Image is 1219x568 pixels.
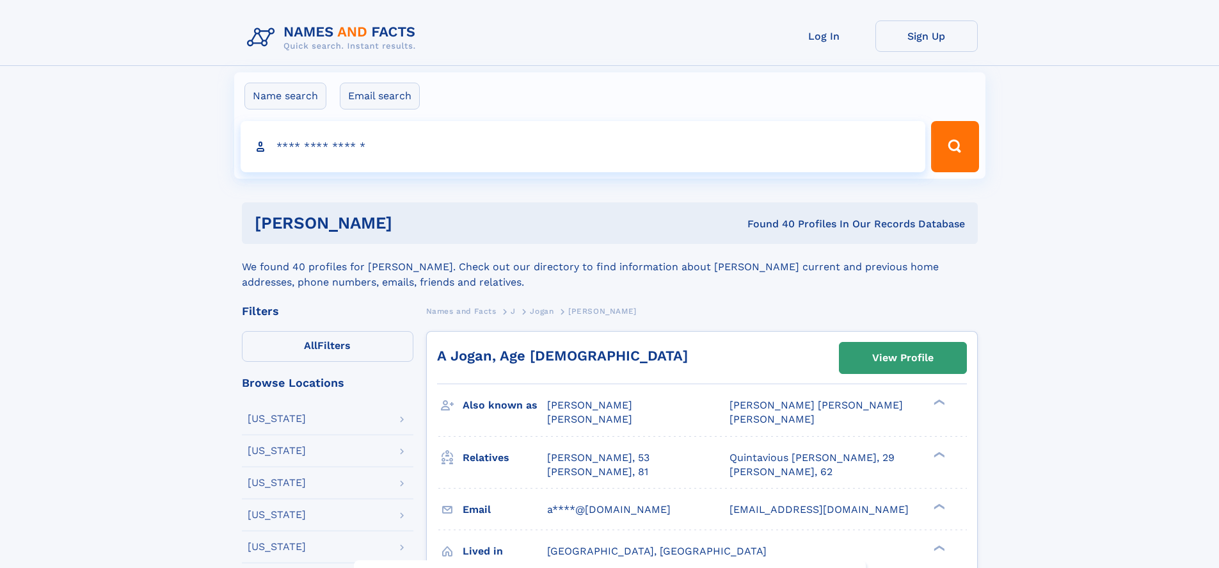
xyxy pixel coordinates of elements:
div: [US_STATE] [248,510,306,520]
span: [PERSON_NAME] [547,413,632,425]
div: ❯ [930,502,946,510]
span: [GEOGRAPHIC_DATA], [GEOGRAPHIC_DATA] [547,545,767,557]
img: Logo Names and Facts [242,20,426,55]
span: [PERSON_NAME] [PERSON_NAME] [729,399,903,411]
a: A Jogan, Age [DEMOGRAPHIC_DATA] [437,348,688,364]
input: search input [241,121,926,172]
div: Browse Locations [242,377,413,389]
div: [US_STATE] [248,542,306,552]
div: [US_STATE] [248,478,306,488]
a: Sign Up [875,20,978,52]
div: ❯ [930,450,946,458]
div: ❯ [930,544,946,552]
span: [EMAIL_ADDRESS][DOMAIN_NAME] [729,503,909,515]
a: [PERSON_NAME], 53 [547,451,649,465]
a: J [511,303,516,319]
a: Names and Facts [426,303,497,319]
div: ❯ [930,398,946,407]
div: View Profile [872,343,934,373]
a: View Profile [840,343,966,373]
span: J [511,307,516,316]
div: Filters [242,305,413,317]
div: [US_STATE] [248,446,306,456]
a: [PERSON_NAME], 81 [547,465,648,479]
span: All [304,339,317,352]
h3: Email [463,499,547,521]
label: Filters [242,331,413,362]
div: Found 40 Profiles In Our Records Database [570,217,965,231]
span: [PERSON_NAME] [568,307,637,316]
span: Jogan [530,307,554,316]
label: Name search [244,83,326,110]
div: We found 40 profiles for [PERSON_NAME]. Check out our directory to find information about [PERSON... [242,244,978,290]
button: Search Button [931,121,978,172]
h1: [PERSON_NAME] [255,215,570,231]
h3: Also known as [463,394,547,416]
h3: Relatives [463,447,547,469]
a: Jogan [530,303,554,319]
label: Email search [340,83,420,110]
a: [PERSON_NAME], 62 [729,465,833,479]
a: Quintavious [PERSON_NAME], 29 [729,451,895,465]
a: Log In [773,20,875,52]
span: [PERSON_NAME] [729,413,815,425]
span: [PERSON_NAME] [547,399,632,411]
h3: Lived in [463,540,547,562]
div: [US_STATE] [248,414,306,424]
